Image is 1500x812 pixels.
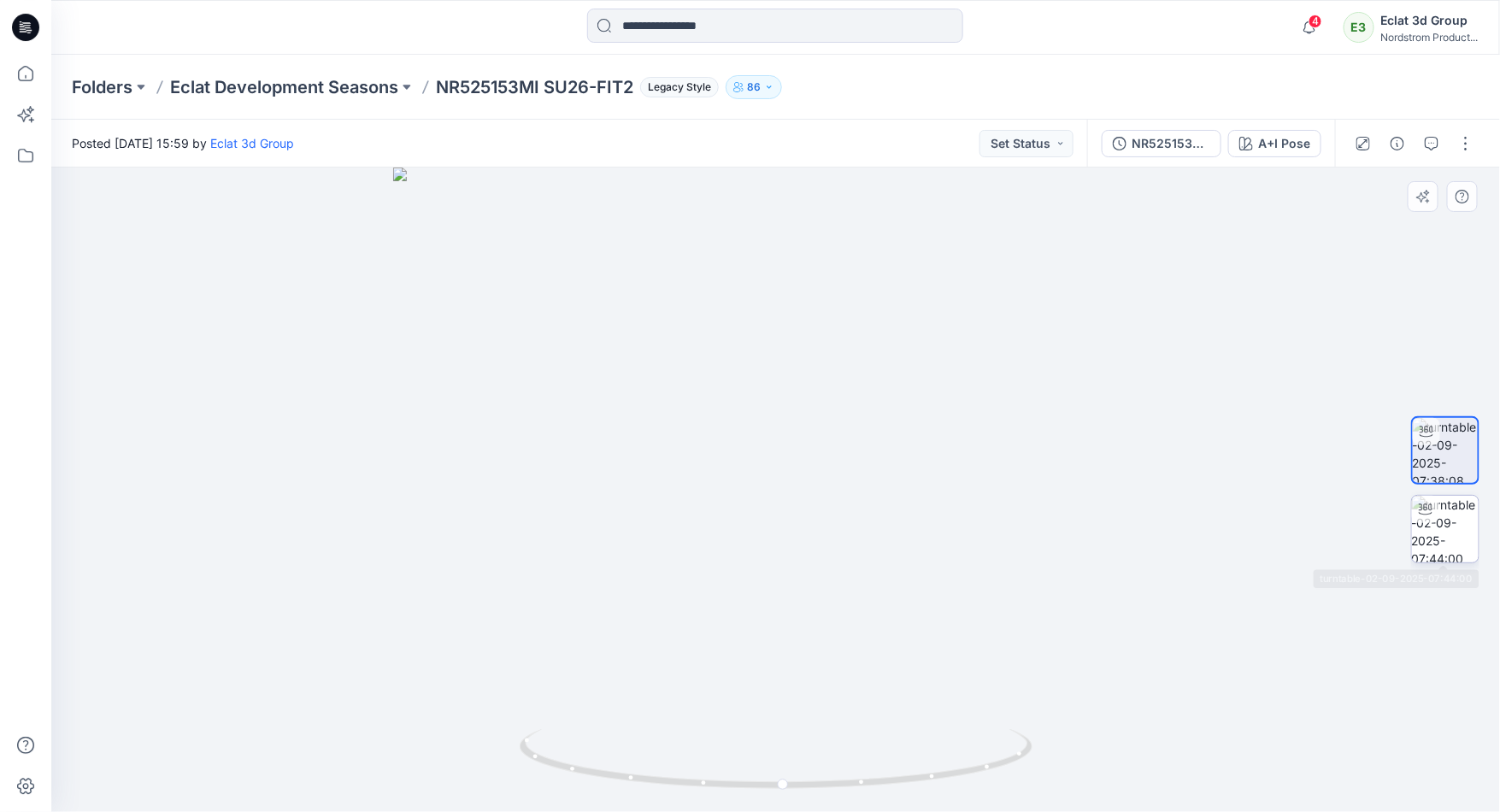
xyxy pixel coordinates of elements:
span: Legacy Style [640,77,719,97]
span: 4 [1309,15,1322,28]
img: turntable-02-09-2025-07:38:08 [1413,418,1478,483]
button: Details [1384,130,1411,157]
div: E3 [1344,12,1374,43]
img: turntable-02-09-2025-07:44:00 [1412,496,1479,562]
button: 86 [726,75,782,99]
a: Eclat Development Seasons [170,75,398,99]
img: eyJhbGciOiJIUzI1NiIsImtpZCI6IjAiLCJzbHQiOiJzZXMiLCJ0eXAiOiJKV1QifQ.eyJkYXRhIjp7InR5cGUiOiJzdG9yYW... [393,168,1158,812]
button: NR525153MI SU26-FIT2 [1102,130,1221,157]
p: 86 [747,78,761,97]
span: Posted [DATE] 15:59 by [72,134,294,152]
a: Folders [72,75,132,99]
p: NR525153MI SU26-FIT2 [436,75,633,99]
button: Legacy Style [633,75,719,99]
div: Nordstrom Product... [1381,31,1479,44]
div: NR525153MI SU26-FIT2 [1132,134,1210,153]
a: Eclat 3d Group [210,136,294,150]
button: A+I Pose [1228,130,1321,157]
div: Eclat 3d Group [1381,10,1479,31]
div: A+I Pose [1258,134,1310,153]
